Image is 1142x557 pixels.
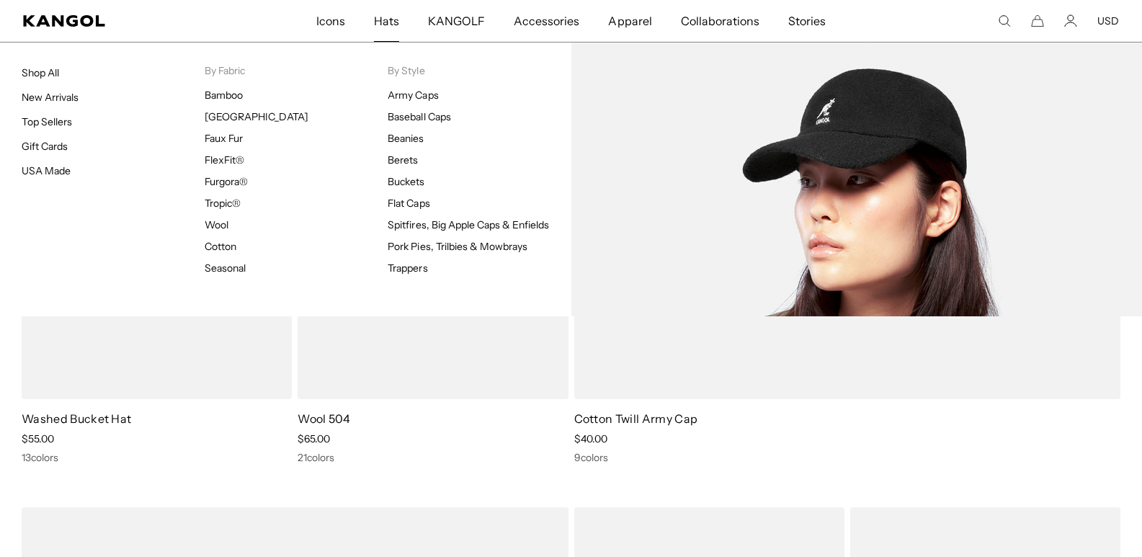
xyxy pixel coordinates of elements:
a: Cotton Twill Army Cap [574,411,698,426]
a: Berets [388,153,418,166]
button: USD [1097,14,1119,27]
a: USA Made [22,164,71,177]
a: Buckets [388,175,424,188]
a: Wool 504 [298,411,351,426]
a: Furgora® [205,175,248,188]
a: Beanies [388,132,424,145]
a: Kangol [23,15,209,27]
a: Shop All [22,66,59,79]
a: Wool [205,218,228,231]
a: Trappers [388,262,427,275]
a: Faux Fur [205,132,243,145]
a: Pork Pies, Trilbies & Mowbrays [388,240,527,253]
a: New Arrivals [22,91,79,104]
a: Gift Cards [22,140,68,153]
a: Account [1064,14,1077,27]
span: $40.00 [574,432,607,445]
span: $55.00 [22,432,54,445]
a: [GEOGRAPHIC_DATA] [205,110,308,123]
a: Cotton [205,240,236,253]
p: By Fabric [205,64,388,77]
a: Bamboo [205,89,243,102]
p: By Style [388,64,571,77]
div: 13 colors [22,451,292,464]
a: Seasonal [205,262,246,275]
a: Top Sellers [22,115,72,128]
a: Tropic® [205,197,241,210]
div: 9 colors [574,451,1121,464]
a: Flat Caps [388,197,429,210]
div: 21 colors [298,451,568,464]
summary: Search here [998,14,1011,27]
a: Spitfires, Big Apple Caps & Enfields [388,218,549,231]
a: FlexFit® [205,153,244,166]
span: $65.00 [298,432,330,445]
a: Washed Bucket Hat [22,411,131,426]
button: Cart [1031,14,1044,27]
a: Army Caps [388,89,438,102]
a: Baseball Caps [388,110,450,123]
